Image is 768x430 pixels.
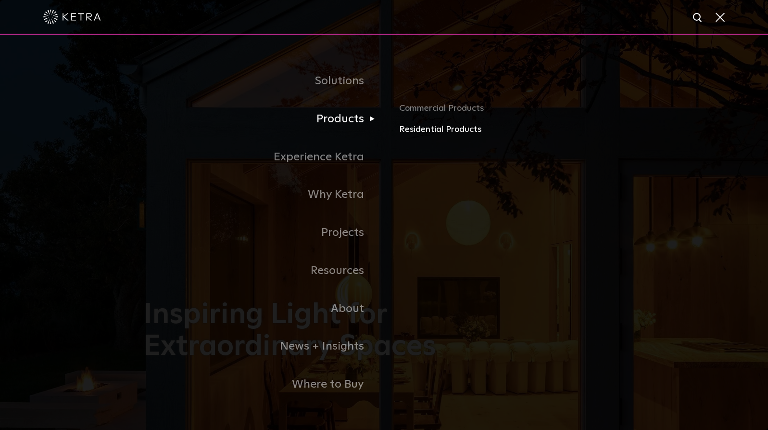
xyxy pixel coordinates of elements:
a: Projects [144,214,384,252]
a: Experience Ketra [144,138,384,176]
a: News + Insights [144,327,384,365]
img: ketra-logo-2019-white [43,10,101,24]
div: Navigation Menu [144,62,625,404]
a: Commercial Products [399,102,624,123]
a: Resources [144,252,384,290]
a: Solutions [144,62,384,100]
a: Why Ketra [144,176,384,214]
a: About [144,290,384,328]
img: search icon [692,12,704,24]
a: Residential Products [399,123,624,137]
a: Where to Buy [144,365,384,404]
a: Products [144,100,384,138]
